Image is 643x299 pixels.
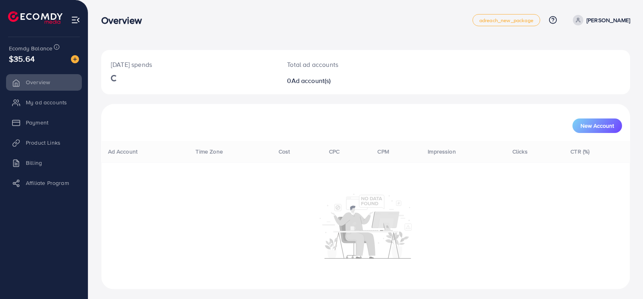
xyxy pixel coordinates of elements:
[287,60,400,69] p: Total ad accounts
[9,44,52,52] span: Ecomdy Balance
[472,14,540,26] a: adreach_new_package
[71,55,79,63] img: image
[291,76,331,85] span: Ad account(s)
[287,77,400,85] h2: 0
[71,15,80,25] img: menu
[570,15,630,25] a: [PERSON_NAME]
[581,123,614,129] span: New Account
[111,60,268,69] p: [DATE] spends
[587,15,630,25] p: [PERSON_NAME]
[479,18,533,23] span: adreach_new_package
[9,53,35,64] span: $35.64
[8,11,62,24] img: logo
[101,15,148,26] h3: Overview
[572,118,622,133] button: New Account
